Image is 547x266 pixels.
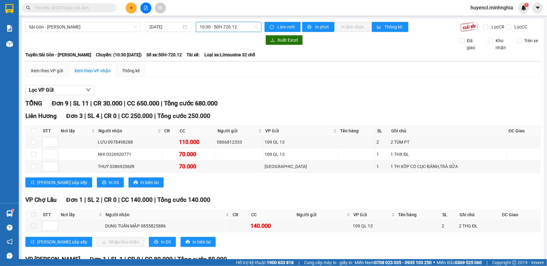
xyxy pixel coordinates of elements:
[277,23,296,30] span: Làm mới
[6,210,13,217] img: warehouse-icon
[442,223,457,229] div: 2
[145,256,173,263] span: CC 80.000
[74,67,111,74] div: Xem theo VP nhận
[385,23,403,30] span: Thống kê
[277,37,298,43] span: Xuất Excel
[157,196,210,203] span: Tổng cước 140.000
[61,211,97,218] span: Nơi lấy
[70,100,71,107] span: |
[41,210,59,220] th: STT
[250,210,295,220] th: CC
[12,209,14,211] sup: 1
[355,259,432,266] span: Miền Nam
[98,139,162,146] div: LƯU 0978498288
[126,3,137,13] button: plus
[433,261,435,264] span: ⚪️
[96,51,142,58] span: Chuyến: (10:30 [DATE])
[30,240,35,245] span: sort-ascending
[376,163,388,170] div: 1
[73,100,89,107] span: SL 11
[98,163,162,170] div: THUÝ 0386920609
[149,237,176,247] button: printerIn DS
[163,126,178,136] th: CR
[302,22,334,32] button: printerIn phơi
[218,127,257,134] span: Người gửi
[30,180,35,185] span: sort-ascending
[297,211,345,218] span: Người gửi
[377,25,382,30] span: bar-chart
[111,256,123,263] span: SL 1
[154,196,156,203] span: |
[25,100,42,107] span: TỔNG
[465,37,483,51] span: Đã giao
[265,151,337,158] div: 109 QL 13
[25,237,92,247] button: sort-ascending[PERSON_NAME] sắp xếp
[236,259,294,266] span: Hỗ trợ kỹ thuật:
[93,100,122,107] span: CR 30.000
[179,138,215,146] div: 110.000
[25,177,92,187] button: sort-ascending[PERSON_NAME] sắp xếp
[437,259,482,266] span: Miền Bắc
[179,162,215,171] div: 70.000
[521,5,527,11] img: icon-new-feature
[178,126,216,136] th: CC
[25,196,57,203] span: VP Chợ Lầu
[493,37,512,51] span: Kho nhận
[161,100,162,107] span: |
[29,86,54,94] span: Lọc VP Gửi
[315,23,329,30] span: In phơi
[97,177,124,187] button: printerIn DS
[26,6,30,10] span: search
[134,180,138,185] span: printer
[186,240,190,245] span: printer
[487,259,487,266] span: |
[25,256,80,263] span: VP [PERSON_NAME]
[304,259,353,266] span: Cung cấp máy in - giấy in:
[441,210,458,220] th: SL
[154,240,158,245] span: printer
[179,150,215,159] div: 70.000
[109,179,119,186] span: In DS
[204,51,255,58] span: Loại xe: Limousine 32 chỗ
[150,23,181,30] input: 12/09/2025
[105,223,230,229] div: DUNG TUẤN MẬP 0855825886
[25,85,94,95] button: Lọc VP Gửi
[460,22,478,32] img: 9k=
[101,196,103,203] span: |
[61,127,90,134] span: Nơi lấy
[90,256,106,263] span: Đơn 1
[127,100,159,107] span: CC 650.000
[397,210,441,220] th: Tên hàng
[52,100,68,107] span: Đơn 9
[87,112,99,120] span: SL 4
[372,22,408,32] button: bar-chartThống kê
[104,196,117,203] span: CR 0
[34,4,108,11] input: Tìm tên, số ĐT hoặc mã đơn
[217,139,262,146] div: 0866812333
[7,239,13,245] span: notification
[374,260,432,265] strong: 0708 023 035 - 0935 103 250
[455,260,482,265] strong: 0369 525 060
[25,52,91,57] b: Tuyến: Sài Gòn - [PERSON_NAME]
[353,223,396,229] div: 109 QL 13
[124,100,125,107] span: |
[108,256,109,263] span: |
[124,256,126,263] span: |
[265,22,301,32] button: syncLàm mới
[391,139,506,146] div: 2 TÚM PT
[121,196,153,203] span: CC 140.000
[250,222,294,230] div: 140.000
[31,67,63,74] div: Xem theo VP gửi
[84,196,86,203] span: |
[376,126,390,136] th: SL
[465,4,518,12] span: huyencl.minhnghia
[532,3,543,13] button: caret-down
[391,163,506,170] div: 1 TH XỐP CÓ CỤC-BÁNH,TRÀ SỮA
[129,6,134,10] span: plus
[266,35,303,45] button: downloadXuất Excel
[264,148,339,161] td: 109 QL 13
[66,112,83,120] span: Đơn 3
[121,112,153,120] span: CC 250.000
[97,237,144,247] button: downloadNhập kho nhận
[535,5,541,11] span: caret-down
